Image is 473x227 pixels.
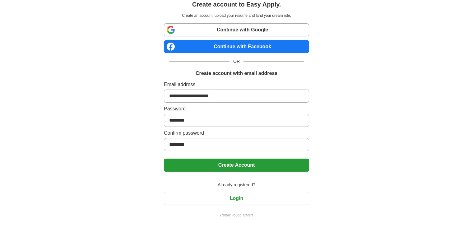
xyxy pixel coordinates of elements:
button: Create Account [164,159,309,172]
label: Password [164,105,309,113]
a: Continue with Facebook [164,40,309,53]
a: Continue with Google [164,23,309,36]
label: Email address [164,81,309,88]
a: Login [164,196,309,201]
label: Confirm password [164,129,309,137]
span: OR [230,58,243,65]
span: Already registered? [214,182,259,188]
h1: Create account with email address [196,70,277,77]
a: Return to job advert [164,212,309,218]
button: Login [164,192,309,205]
p: Create an account, upload your resume and land your dream role. [165,13,308,18]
